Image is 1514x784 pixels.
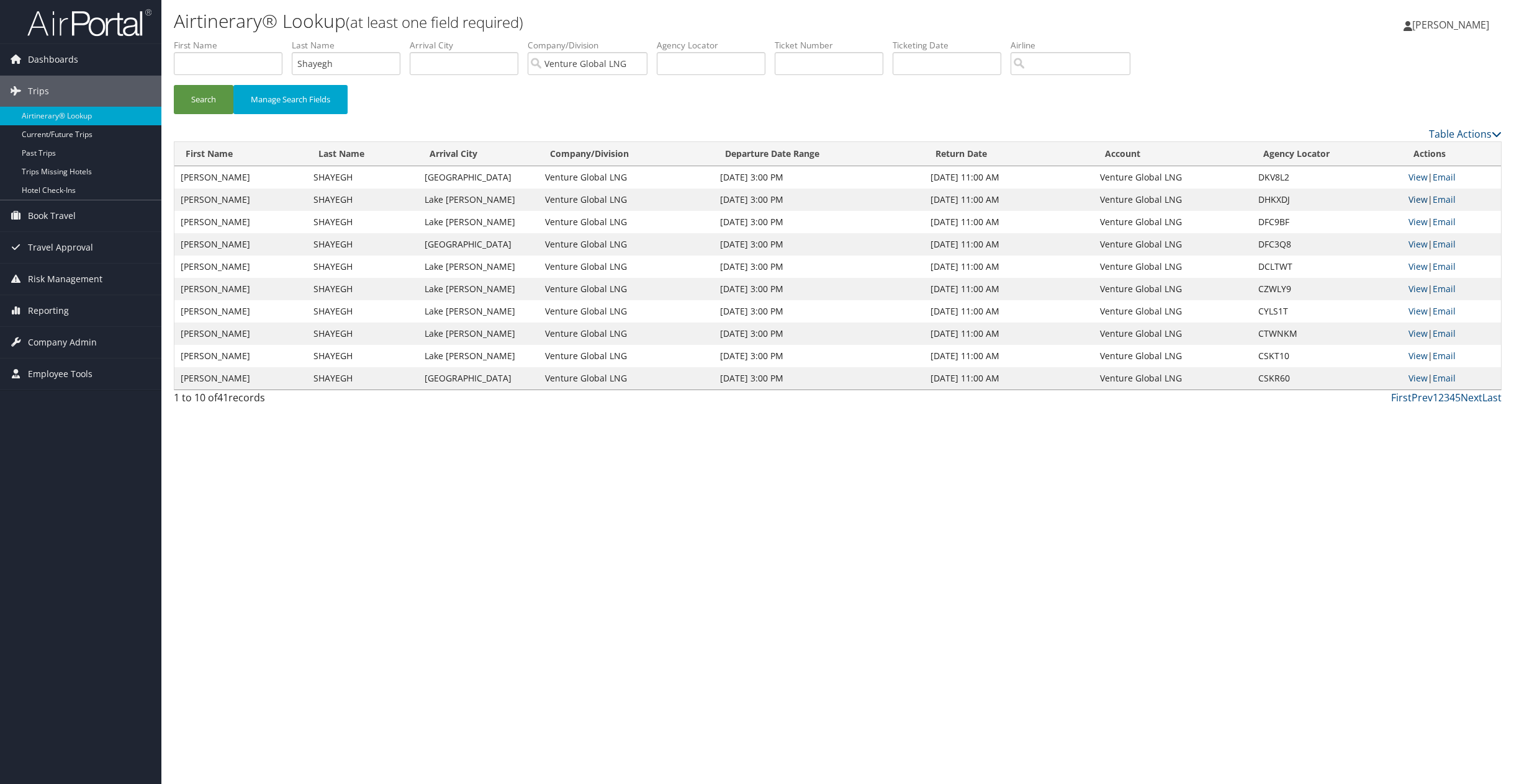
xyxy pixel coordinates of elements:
td: Venture Global LNG [1094,166,1252,189]
td: [DATE] 11:00 AM [924,211,1094,233]
td: SHAYEGH [307,367,418,390]
td: [DATE] 11:00 AM [924,323,1094,345]
h1: Airtinerary® Lookup [174,8,1059,34]
div: 1 to 10 of records [174,390,492,411]
td: Lake [PERSON_NAME] [418,189,539,211]
td: | [1402,189,1501,211]
td: Venture Global LNG [1094,300,1252,323]
td: [DATE] 3:00 PM [714,189,924,211]
td: [DATE] 11:00 AM [924,278,1094,300]
span: Dashboards [28,44,78,75]
td: Venture Global LNG [539,278,714,300]
td: SHAYEGH [307,189,418,211]
td: Venture Global LNG [539,233,714,256]
a: View [1408,283,1428,295]
td: Lake [PERSON_NAME] [418,323,539,345]
label: Company/Division [528,39,657,51]
a: Email [1433,327,1456,339]
td: [DATE] 3:00 PM [714,367,924,390]
td: Venture Global LNG [1094,256,1252,278]
a: Next [1461,391,1482,404]
td: [DATE] 3:00 PM [714,300,924,323]
td: DHKXDJ [1252,189,1402,211]
td: DKV8L2 [1252,166,1402,189]
td: [GEOGRAPHIC_DATA] [418,166,539,189]
a: Email [1433,372,1456,384]
td: Lake [PERSON_NAME] [418,345,539,367]
td: | [1402,345,1501,367]
small: (at least one field required) [346,12,523,32]
a: View [1408,305,1428,317]
a: View [1408,350,1428,362]
td: [DATE] 3:00 PM [714,345,924,367]
a: Prev [1412,391,1433,404]
td: SHAYEGH [307,323,418,345]
td: SHAYEGH [307,211,418,233]
label: First Name [174,39,292,51]
td: CTWNKM [1252,323,1402,345]
span: 41 [217,391,228,404]
td: [PERSON_NAME] [174,233,307,256]
span: [PERSON_NAME] [1412,18,1489,32]
td: Venture Global LNG [539,345,714,367]
a: Table Actions [1429,127,1502,141]
td: [PERSON_NAME] [174,323,307,345]
img: airportal-logo.png [27,8,151,37]
td: SHAYEGH [307,300,418,323]
td: [PERSON_NAME] [174,256,307,278]
td: [DATE] 3:00 PM [714,233,924,256]
label: Airline [1011,39,1140,51]
th: Actions [1402,142,1501,166]
td: Venture Global LNG [1094,278,1252,300]
td: | [1402,211,1501,233]
th: First Name: activate to sort column ascending [174,142,307,166]
a: View [1408,216,1428,228]
a: Email [1433,261,1456,272]
td: [DATE] 3:00 PM [714,256,924,278]
td: [PERSON_NAME] [174,300,307,323]
td: [PERSON_NAME] [174,278,307,300]
a: Email [1433,238,1456,250]
a: Email [1433,350,1456,362]
td: CZWLY9 [1252,278,1402,300]
td: CYLS1T [1252,300,1402,323]
td: [DATE] 11:00 AM [924,166,1094,189]
a: Last [1482,391,1502,404]
td: [DATE] 11:00 AM [924,233,1094,256]
td: [DATE] 3:00 PM [714,166,924,189]
td: | [1402,166,1501,189]
a: View [1408,261,1428,272]
a: First [1391,391,1412,404]
label: Agency Locator [657,39,775,51]
th: Arrival City: activate to sort column ascending [418,142,539,166]
a: View [1408,372,1428,384]
a: 3 [1444,391,1449,404]
td: [PERSON_NAME] [174,367,307,390]
a: Email [1433,216,1456,228]
td: Lake [PERSON_NAME] [418,278,539,300]
a: 5 [1455,391,1461,404]
td: [DATE] 11:00 AM [924,256,1094,278]
td: SHAYEGH [307,345,418,367]
td: [PERSON_NAME] [174,189,307,211]
td: Lake [PERSON_NAME] [418,256,539,278]
td: Lake [PERSON_NAME] [418,211,539,233]
td: Venture Global LNG [1094,233,1252,256]
a: 2 [1438,391,1444,404]
td: Venture Global LNG [1094,367,1252,390]
td: [PERSON_NAME] [174,345,307,367]
label: Last Name [292,39,410,51]
td: | [1402,300,1501,323]
a: 4 [1449,391,1455,404]
td: [DATE] 11:00 AM [924,345,1094,367]
td: Venture Global LNG [539,189,714,211]
th: Departure Date Range: activate to sort column ascending [714,142,924,166]
td: [DATE] 3:00 PM [714,278,924,300]
span: Reporting [28,295,69,326]
span: Risk Management [28,264,102,295]
td: CSKR60 [1252,367,1402,390]
td: Venture Global LNG [539,211,714,233]
td: [DATE] 11:00 AM [924,367,1094,390]
a: 1 [1433,391,1438,404]
td: SHAYEGH [307,256,418,278]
